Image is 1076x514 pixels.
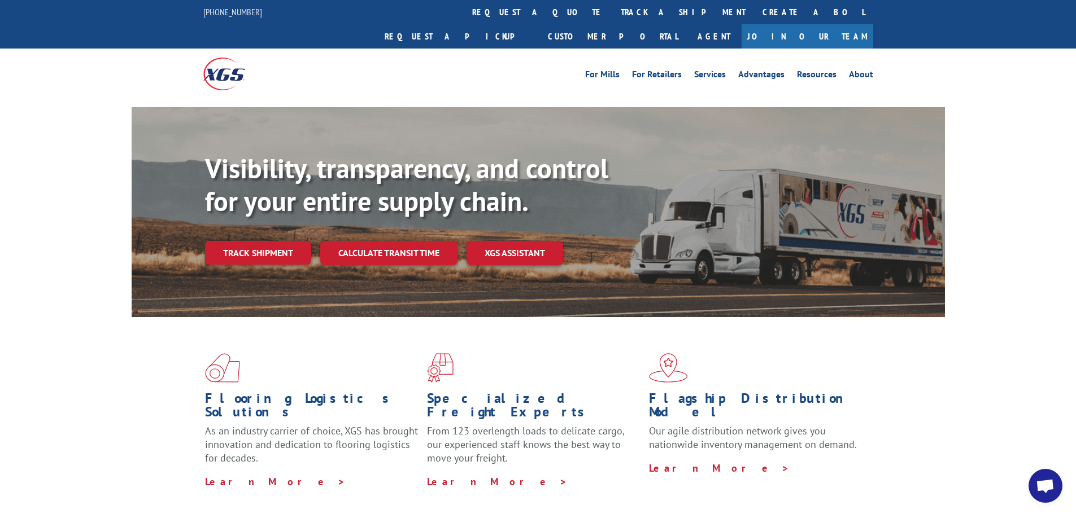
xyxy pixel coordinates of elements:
a: Track shipment [205,241,311,265]
a: Join Our Team [742,24,873,49]
span: As an industry carrier of choice, XGS has brought innovation and dedication to flooring logistics... [205,424,418,464]
a: Customer Portal [539,24,686,49]
a: Calculate transit time [320,241,458,265]
h1: Specialized Freight Experts [427,392,641,424]
a: Learn More > [649,462,790,475]
a: For Mills [585,70,620,82]
a: About [849,70,873,82]
a: Advantages [738,70,785,82]
a: Resources [797,70,837,82]
a: Request a pickup [376,24,539,49]
a: Agent [686,24,742,49]
a: For Retailers [632,70,682,82]
b: Visibility, transparency, and control for your entire supply chain. [205,151,608,218]
a: Learn More > [427,475,568,488]
img: xgs-icon-flagship-distribution-model-red [649,353,688,383]
p: From 123 overlength loads to delicate cargo, our experienced staff knows the best way to move you... [427,424,641,475]
a: Services [694,70,726,82]
img: xgs-icon-focused-on-flooring-red [427,353,454,383]
span: Our agile distribution network gives you nationwide inventory management on demand. [649,424,857,451]
a: Learn More > [205,475,346,488]
h1: Flagship Distribution Model [649,392,862,424]
a: XGS ASSISTANT [467,241,563,265]
a: Open chat [1029,469,1062,503]
a: [PHONE_NUMBER] [203,6,262,17]
img: xgs-icon-total-supply-chain-intelligence-red [205,353,240,383]
h1: Flooring Logistics Solutions [205,392,419,424]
